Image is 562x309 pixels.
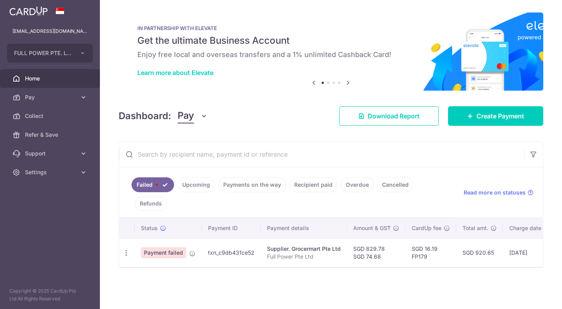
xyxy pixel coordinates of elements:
[368,111,420,121] span: Download Report
[462,224,488,232] span: Total amt.
[267,253,341,261] p: Full Power Pte Ltd
[178,109,208,123] button: Pay
[456,238,503,267] td: SGD 920.65
[448,106,543,126] a: Create Payment
[7,44,93,63] button: FULL POWER PTE. LTD.
[509,224,541,232] span: Charge date
[289,177,338,192] a: Recipient paid
[218,177,286,192] a: Payments on the way
[137,34,525,47] h5: Get the ultimate Business Account
[178,109,194,123] span: Pay
[25,75,76,82] span: Home
[25,150,76,157] span: Support
[202,218,261,238] th: Payment ID
[9,6,48,16] img: CardUp
[377,177,414,192] a: Cancelled
[25,112,76,120] span: Collect
[405,238,456,267] td: SGD 16.19 FP179
[177,177,215,192] a: Upcoming
[25,131,76,139] span: Refer & Save
[119,13,543,91] img: Renovation banner
[141,224,158,232] span: Status
[464,189,534,196] a: Read more on statuses
[503,238,556,267] td: [DATE]
[261,218,347,238] th: Payment details
[412,224,441,232] span: CardUp fee
[137,69,213,77] a: Learn more about Elevate
[141,247,186,258] span: Payment failed
[132,177,174,192] a: Failed
[14,49,72,57] span: FULL POWER PTE. LTD.
[135,196,167,211] a: Refunds
[267,245,341,253] div: Supplier. Grocermart Pte Ltd
[137,25,525,31] p: IN PARTNERSHIP WITH ELEVATE
[137,50,525,59] h6: Enjoy free local and overseas transfers and a 1% unlimited Cashback Card!
[347,238,405,267] td: SGD 829.78 SGD 74.68
[464,189,526,196] span: Read more on statuses
[341,177,374,192] a: Overdue
[25,93,76,101] span: Pay
[119,109,171,123] h4: Dashboard:
[477,111,524,121] span: Create Payment
[119,142,524,167] input: Search by recipient name, payment id or reference
[202,238,261,267] td: txn_c9db431ce52
[353,224,391,232] span: Amount & GST
[25,168,76,176] span: Settings
[12,27,87,35] p: [EMAIL_ADDRESS][DOMAIN_NAME]
[339,106,439,126] a: Download Report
